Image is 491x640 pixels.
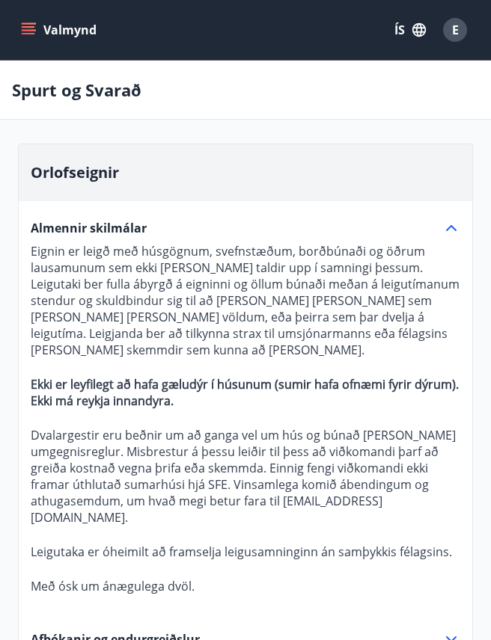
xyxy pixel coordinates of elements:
[31,220,147,236] span: Almennir skilmálar
[12,79,141,101] p: Spurt og Svarað
[31,578,460,594] p: Með ósk um ánægulega dvöl.
[18,16,103,43] button: menu
[31,243,460,358] p: Eignin er leigð með húsgögnum, svefnstæðum, borðbúnaði og öðrum lausamunum sem ekki [PERSON_NAME]...
[437,12,473,48] button: E
[31,162,119,182] span: Orlofseignir
[31,237,460,612] div: Almennir skilmálar
[31,427,460,526] p: Dvalargestir eru beðnir um að ganga vel um hús og búnað [PERSON_NAME] umgegnisreglur. Misbrestur ...
[452,22,459,38] span: E
[31,376,459,409] strong: Ekki er leyfilegt að hafa gæludýr í húsunum (sumir hafa ofnæmi fyrir dýrum). Ekki má reykja innan...
[31,219,460,237] div: Almennir skilmálar
[31,544,460,560] p: Leigutaka er óheimilt að framselja leigusamninginn án samþykkis félagsins.
[386,16,434,43] button: ÍS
